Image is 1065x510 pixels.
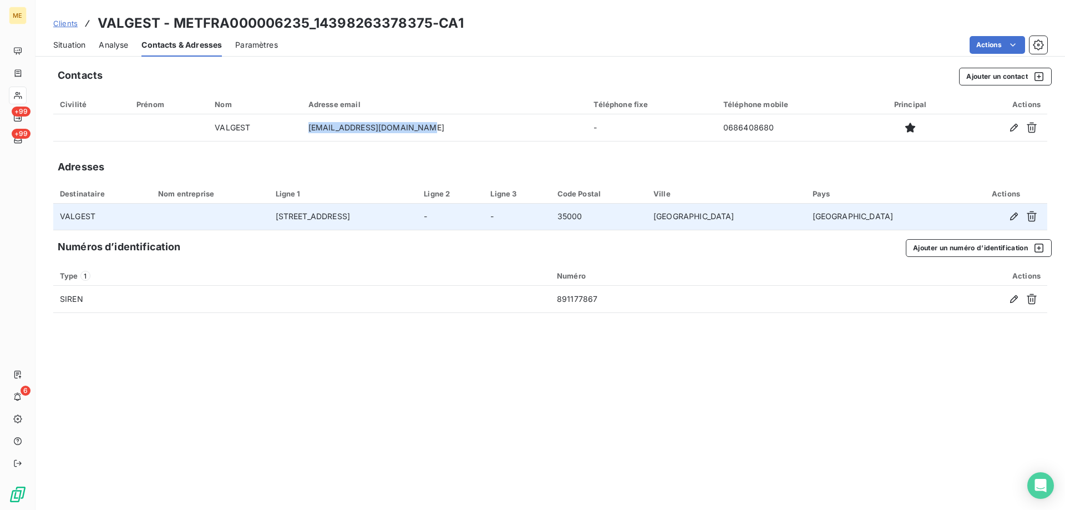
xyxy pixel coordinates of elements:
[594,100,709,109] div: Téléphone fixe
[53,286,550,312] td: SIREN
[208,114,301,141] td: VALGEST
[9,7,27,24] div: ME
[873,100,947,109] div: Principal
[60,189,145,198] div: Destinataire
[12,129,31,139] span: +99
[970,36,1025,54] button: Actions
[58,68,103,83] h5: Contacts
[424,189,477,198] div: Ligne 2
[21,386,31,396] span: 6
[12,107,31,117] span: +99
[557,189,641,198] div: Code Postal
[60,271,544,281] div: Type
[806,204,965,230] td: [GEOGRAPHIC_DATA]
[417,204,484,230] td: -
[1027,472,1054,499] div: Open Intercom Messenger
[557,271,805,280] div: Numéro
[141,39,222,51] span: Contacts & Adresses
[53,39,85,51] span: Situation
[53,204,151,230] td: VALGEST
[647,204,806,230] td: [GEOGRAPHIC_DATA]
[136,100,201,109] div: Prénom
[60,100,123,109] div: Civilité
[971,189,1041,198] div: Actions
[551,204,647,230] td: 35000
[587,114,716,141] td: -
[302,114,587,141] td: [EMAIL_ADDRESS][DOMAIN_NAME]
[818,271,1041,280] div: Actions
[53,18,78,29] a: Clients
[813,189,958,198] div: Pays
[235,39,278,51] span: Paramètres
[58,239,181,255] h5: Numéros d’identification
[308,100,581,109] div: Adresse email
[58,159,104,175] h5: Adresses
[490,189,544,198] div: Ligne 3
[99,39,128,51] span: Analyse
[269,204,418,230] td: [STREET_ADDRESS]
[906,239,1052,257] button: Ajouter un numéro d’identification
[158,189,262,198] div: Nom entreprise
[484,204,550,230] td: -
[215,100,295,109] div: Nom
[550,286,812,312] td: 891177867
[9,486,27,503] img: Logo LeanPay
[98,13,464,33] h3: VALGEST - METFRA000006235_14398263378375-CA1
[717,114,866,141] td: 0686408680
[961,100,1041,109] div: Actions
[276,189,411,198] div: Ligne 1
[53,19,78,28] span: Clients
[80,271,90,281] span: 1
[959,68,1052,85] button: Ajouter un contact
[653,189,799,198] div: Ville
[723,100,860,109] div: Téléphone mobile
